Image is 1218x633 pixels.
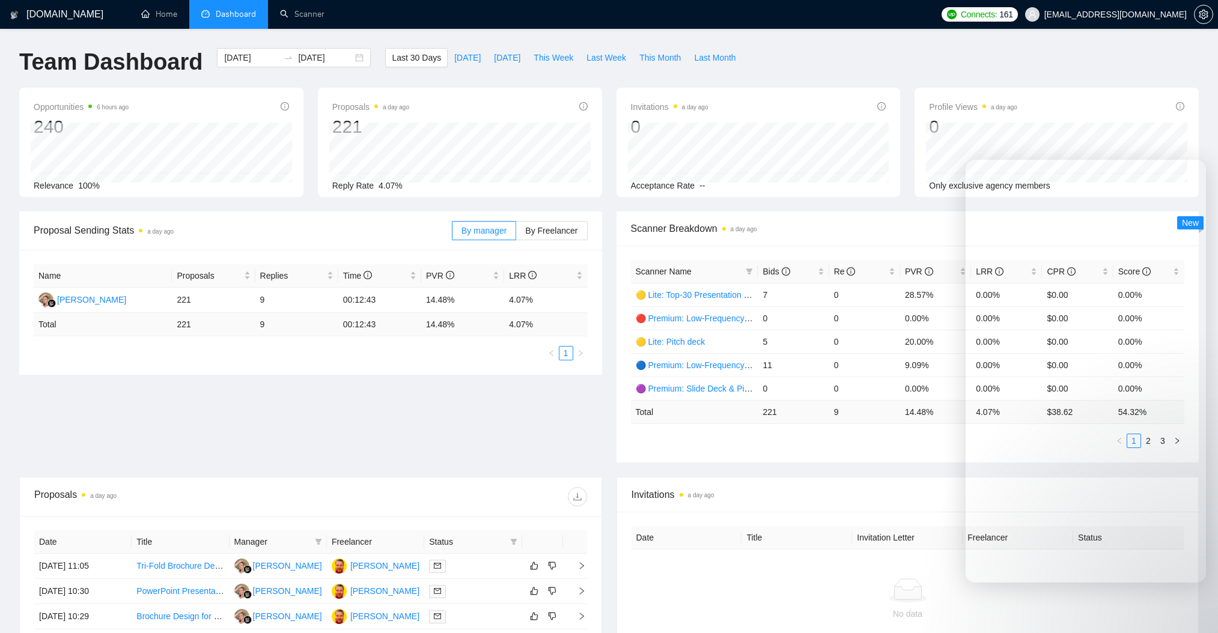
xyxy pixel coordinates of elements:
[636,360,799,370] a: 🔵 Premium: Low-Frequency Presentations
[548,611,556,621] span: dislike
[34,579,132,604] td: [DATE] 10:30
[829,353,900,377] td: 0
[782,267,790,276] span: info-circle
[421,313,504,336] td: 14.48 %
[527,559,541,573] button: like
[545,559,559,573] button: dislike
[34,264,172,288] th: Name
[494,51,520,64] span: [DATE]
[1194,5,1213,24] button: setting
[136,561,230,571] a: Tri-Fold Brochure Design
[172,288,255,313] td: 221
[383,104,409,111] time: a day ago
[925,267,933,276] span: info-circle
[332,560,419,570] a: JN[PERSON_NAME]
[687,48,742,67] button: Last Month
[234,609,249,624] img: VZ
[852,526,963,550] th: Invitation Letter
[699,181,705,190] span: --
[332,611,419,620] a: JN[PERSON_NAME]
[332,181,374,190] span: Reply Rate
[243,590,252,599] img: gigradar-bm.png
[534,51,573,64] span: This Week
[350,610,419,623] div: [PERSON_NAME]
[633,48,687,67] button: This Month
[385,48,448,67] button: Last 30 Days
[34,530,132,554] th: Date
[746,268,753,275] span: filter
[991,104,1017,111] time: a day ago
[141,9,177,19] a: homeHome
[961,8,997,21] span: Connects:
[34,487,311,506] div: Proposals
[527,48,580,67] button: This Week
[573,346,588,360] li: Next Page
[758,353,829,377] td: 11
[929,181,1050,190] span: Only exclusive agency members
[132,554,229,579] td: Tri-Fold Brochure Design
[731,226,757,232] time: a day ago
[434,613,441,620] span: mail
[504,313,587,336] td: 4.07 %
[577,350,584,357] span: right
[641,607,1175,620] div: No data
[426,271,454,280] span: PVR
[253,584,322,598] div: [PERSON_NAME]
[586,51,626,64] span: Last Week
[829,377,900,400] td: 0
[332,586,419,595] a: JN[PERSON_NAME]
[343,271,372,280] span: Time
[132,530,229,554] th: Title
[281,102,289,111] span: info-circle
[487,48,527,67] button: [DATE]
[392,51,441,64] span: Last 30 Days
[224,51,279,64] input: Start date
[544,346,559,360] button: left
[280,9,324,19] a: searchScanner
[834,267,856,276] span: Re
[234,611,322,620] a: VZ[PERSON_NAME]
[332,559,347,574] img: JN
[1176,102,1184,111] span: info-circle
[579,102,588,111] span: info-circle
[284,53,293,62] span: to
[34,604,132,629] td: [DATE] 10:29
[829,306,900,330] td: 0
[636,384,774,393] a: 🟣 Premium: Slide Deck & Pitchbook
[741,526,852,550] th: Title
[510,538,517,545] span: filter
[1177,592,1206,621] iframe: To enrich screen reader interactions, please activate Accessibility in Grammarly extension settings
[758,306,829,330] td: 0
[332,115,409,138] div: 221
[332,584,347,599] img: JN
[1195,10,1213,19] span: setting
[38,292,53,307] img: VZ
[966,160,1206,583] iframe: To enrich screen reader interactions, please activate Accessibility in Grammarly extension settings
[758,377,829,400] td: 0
[132,604,229,629] td: Brochure Design for Dental Laboratory
[568,492,586,501] span: download
[57,293,126,306] div: [PERSON_NAME]
[1028,10,1037,19] span: user
[900,330,971,353] td: 20.00%
[34,554,132,579] td: [DATE] 11:05
[877,102,886,111] span: info-circle
[234,560,322,570] a: VZ[PERSON_NAME]
[136,586,480,596] a: PowerPoint Presentation Review for Pre-Seed Presentation for Outdoor Furniture & Solution
[243,565,252,574] img: gigradar-bm.png
[253,610,322,623] div: [PERSON_NAME]
[234,559,249,574] img: VZ
[255,288,338,313] td: 9
[461,226,507,235] span: By manager
[434,562,441,569] span: mail
[19,48,202,76] h1: Team Dashboard
[568,562,586,570] span: right
[253,559,322,572] div: [PERSON_NAME]
[568,612,586,620] span: right
[573,346,588,360] button: right
[34,100,129,114] span: Opportunities
[631,100,708,114] span: Invitations
[338,313,421,336] td: 00:12:43
[298,51,353,64] input: End date
[172,264,255,288] th: Proposals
